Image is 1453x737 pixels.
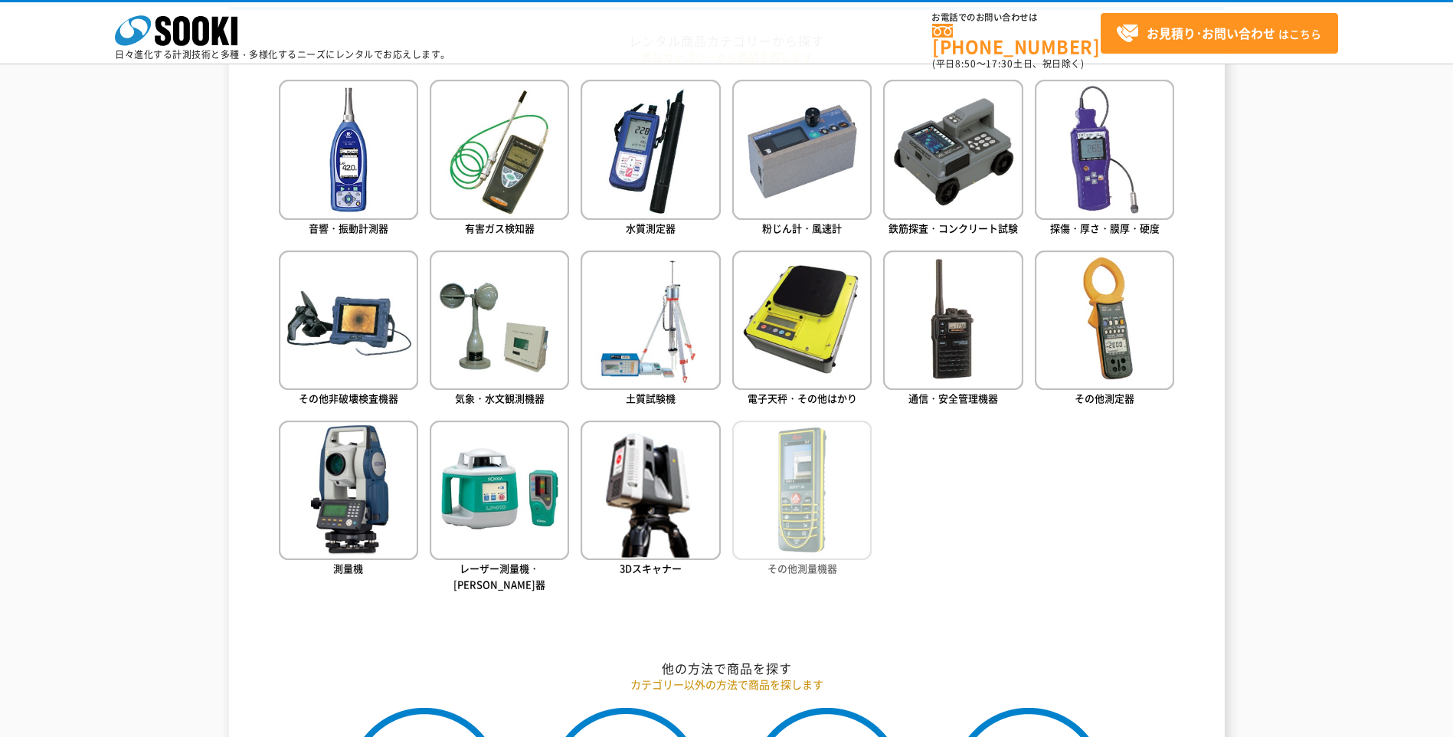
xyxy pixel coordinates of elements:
[465,221,535,235] span: 有害ガス検知器
[626,221,676,235] span: 水質測定器
[430,80,569,238] a: 有害ガス検知器
[732,421,872,579] a: その他測量機器
[732,421,872,560] img: その他測量機器
[883,80,1023,238] a: 鉄筋探査・コンクリート試験
[986,57,1013,70] span: 17:30
[732,80,872,238] a: 粉じん計・風速計
[1050,221,1160,235] span: 探傷・厚さ・膜厚・硬度
[1035,251,1174,390] img: その他測定器
[883,251,1023,409] a: 通信・安全管理機器
[748,391,857,405] span: 電子天秤・その他はかり
[279,660,1175,676] h2: 他の方法で商品を探す
[955,57,977,70] span: 8:50
[581,251,720,390] img: 土質試験機
[1116,22,1321,45] span: はこちら
[932,13,1101,22] span: お電話でのお問い合わせは
[581,421,720,579] a: 3Dスキャナー
[888,221,1018,235] span: 鉄筋探査・コンクリート試験
[333,561,363,575] span: 測量機
[430,80,569,219] img: 有害ガス検知器
[732,251,872,390] img: 電子天秤・その他はかり
[883,80,1023,219] img: 鉄筋探査・コンクリート試験
[299,391,398,405] span: その他非破壊検査機器
[767,561,837,575] span: その他測量機器
[309,221,388,235] span: 音響・振動計測器
[279,251,418,409] a: その他非破壊検査機器
[932,24,1101,55] a: [PHONE_NUMBER]
[1075,391,1134,405] span: その他測定器
[279,421,418,560] img: 測量機
[430,251,569,409] a: 気象・水文観測機器
[1101,13,1338,54] a: お見積り･お問い合わせはこちら
[883,251,1023,390] img: 通信・安全管理機器
[581,421,720,560] img: 3Dスキャナー
[1035,251,1174,409] a: その他測定器
[1147,24,1275,42] strong: お見積り･お問い合わせ
[279,421,418,579] a: 測量機
[453,561,545,591] span: レーザー測量機・[PERSON_NAME]器
[932,57,1084,70] span: (平日 ～ 土日、祝日除く)
[908,391,998,405] span: 通信・安全管理機器
[279,251,418,390] img: その他非破壊検査機器
[430,421,569,595] a: レーザー測量機・[PERSON_NAME]器
[1035,80,1174,238] a: 探傷・厚さ・膜厚・硬度
[626,391,676,405] span: 土質試験機
[279,676,1175,693] p: カテゴリー以外の方法で商品を探します
[581,80,720,238] a: 水質測定器
[732,251,872,409] a: 電子天秤・その他はかり
[279,80,418,219] img: 音響・振動計測器
[430,421,569,560] img: レーザー測量機・墨出器
[581,80,720,219] img: 水質測定器
[115,50,450,59] p: 日々進化する計測技術と多種・多様化するニーズにレンタルでお応えします。
[1035,80,1174,219] img: 探傷・厚さ・膜厚・硬度
[279,80,418,238] a: 音響・振動計測器
[732,80,872,219] img: 粉じん計・風速計
[430,251,569,390] img: 気象・水文観測機器
[620,561,682,575] span: 3Dスキャナー
[581,251,720,409] a: 土質試験機
[455,391,545,405] span: 気象・水文観測機器
[762,221,842,235] span: 粉じん計・風速計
